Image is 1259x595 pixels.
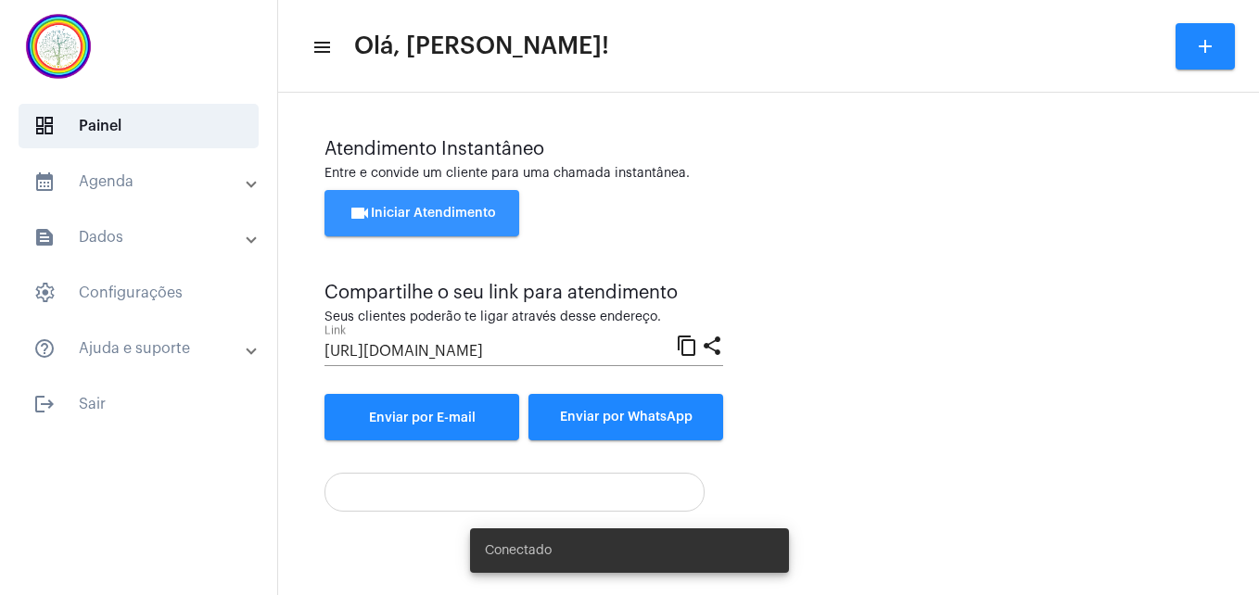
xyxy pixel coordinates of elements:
span: Conectado [485,541,552,560]
mat-icon: add [1194,35,1216,57]
div: Compartilhe o seu link para atendimento [324,283,723,303]
mat-icon: sidenav icon [33,226,56,248]
mat-panel-title: Dados [33,226,248,248]
span: Olá, [PERSON_NAME]! [354,32,609,61]
div: Entre e convide um cliente para uma chamada instantânea. [324,167,1213,181]
mat-icon: share [701,334,723,356]
mat-expansion-panel-header: sidenav iconDados [11,215,277,260]
span: sidenav icon [33,115,56,137]
mat-icon: sidenav icon [312,36,330,58]
mat-icon: sidenav icon [33,393,56,415]
span: Sair [19,382,259,426]
button: Enviar por WhatsApp [528,394,723,440]
mat-panel-title: Ajuda e suporte [33,337,248,360]
mat-icon: sidenav icon [33,171,56,193]
span: Enviar por WhatsApp [560,411,693,424]
div: Seus clientes poderão te ligar através desse endereço. [324,310,723,324]
div: Atendimento Instantâneo [324,139,1213,159]
img: c337f8d0-2252-6d55-8527-ab50248c0d14.png [15,9,102,83]
span: Painel [19,104,259,148]
mat-panel-title: Agenda [33,171,248,193]
button: Iniciar Atendimento [324,190,519,236]
mat-expansion-panel-header: sidenav iconAgenda [11,159,277,204]
span: Configurações [19,271,259,315]
span: Enviar por E-mail [369,411,476,424]
mat-icon: videocam [349,202,371,224]
span: sidenav icon [33,282,56,304]
mat-icon: sidenav icon [33,337,56,360]
a: Enviar por E-mail [324,394,519,440]
mat-icon: content_copy [676,334,698,356]
span: Iniciar Atendimento [349,207,496,220]
mat-expansion-panel-header: sidenav iconAjuda e suporte [11,326,277,371]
